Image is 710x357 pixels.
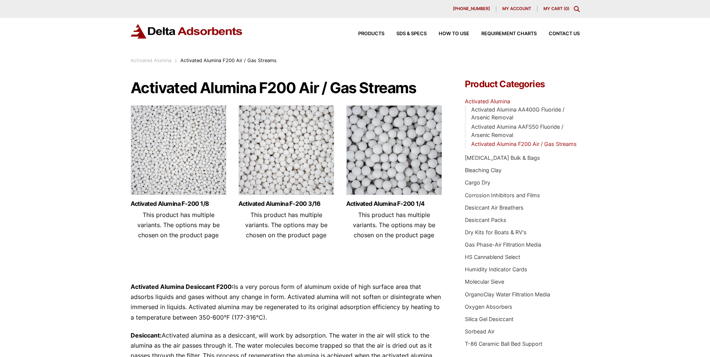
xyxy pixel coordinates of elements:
span: How to Use [439,31,469,36]
a: My Cart (0) [543,6,569,11]
a: Oxygen Absorbers [465,303,512,310]
a: Activated Alumina F-200 1/4 [346,201,442,207]
a: Activated Alumina F200 Air / Gas Streams [471,141,577,147]
a: Dry Kits for Boats & RV's [465,229,527,235]
a: Activated Alumina AAFS50 Fluoride / Arsenic Removal [471,123,563,138]
a: How to Use [427,31,469,36]
a: Corrosion Inhibitors and Films [465,192,540,198]
img: Delta Adsorbents [131,24,243,39]
span: Activated Alumina F200 Air / Gas Streams [180,58,277,63]
a: Silica Gel Desiccant [465,316,514,322]
a: Activated Alumina F-200 1/8 [131,201,226,207]
a: SDS & SPECS [384,31,427,36]
a: Gas Phase-Air Filtration Media [465,241,541,248]
p: Is a very porous form of aluminum oxide of high surface area that adsorbs liquids and gases witho... [131,282,443,323]
a: Desiccant Packs [465,217,506,223]
span: This product has multiple variants. The options may be chosen on the product page [137,211,220,239]
strong: Desiccant: [131,332,162,339]
a: Activated Alumina [465,98,510,104]
a: Cargo Dry [465,179,490,186]
a: Sorbead Air [465,328,494,335]
div: Toggle Modal Content [574,6,580,12]
a: T-86 Ceramic Ball Bed Support [465,341,542,347]
span: [PHONE_NUMBER] [453,7,490,11]
span: My account [502,7,531,11]
a: Contact Us [537,31,580,36]
a: OrganoClay Water Filtration Media [465,291,550,297]
span: 0 [565,6,568,11]
a: Bleaching Clay [465,167,502,173]
a: [PHONE_NUMBER] [447,6,496,12]
a: Activated Alumina [131,58,171,63]
a: My account [496,6,537,12]
a: Products [346,31,384,36]
a: Molecular Sieve [465,278,504,285]
a: Desiccant Air Breathers [465,204,524,211]
span: Products [358,31,384,36]
a: [MEDICAL_DATA] Bulk & Bags [465,155,540,161]
a: HS Cannablend Select [465,254,520,260]
a: Humidity Indicator Cards [465,266,527,272]
span: This product has multiple variants. The options may be chosen on the product page [245,211,327,239]
a: Requirement Charts [469,31,537,36]
span: : [175,58,177,63]
a: Activated Alumina AA400G Fluoride / Arsenic Removal [471,106,564,121]
span: This product has multiple variants. The options may be chosen on the product page [353,211,435,239]
strong: Activated Alumina Desiccant F200: [131,283,234,290]
a: Activated Alumina F-200 3/16 [238,201,334,207]
span: Contact Us [549,31,580,36]
span: Requirement Charts [481,31,537,36]
h4: Product Categories [465,80,579,89]
h1: Activated Alumina F200 Air / Gas Streams [131,80,443,96]
span: SDS & SPECS [396,31,427,36]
